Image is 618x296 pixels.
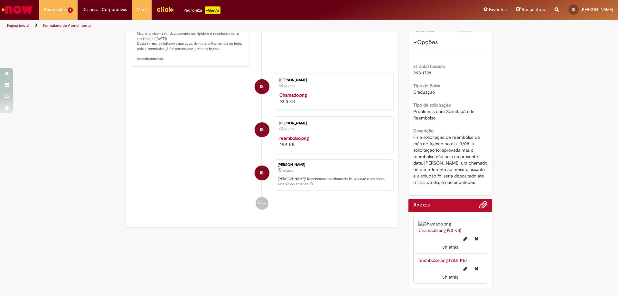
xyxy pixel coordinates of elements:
[418,225,461,231] a: Chamado.png (93 KB)
[413,106,476,118] span: Problemas com Solicitação de Reembolso
[284,81,295,85] time: 29/08/2025 08:49:11
[413,200,430,205] h2: Anexos
[279,132,387,145] div: 28.5 KB
[279,76,387,80] div: [PERSON_NAME]
[260,119,264,135] span: IS
[413,80,440,86] b: Tipo de Bolsa
[137,6,147,13] span: More
[131,157,393,188] li: Igor Bernardino De Jesus E Souza
[413,61,445,67] b: ID do(a) bolsista
[516,7,545,13] a: Rascunhos
[479,198,487,210] button: Adicionar anexos
[205,6,220,14] p: +GenAi
[442,242,458,247] time: 29/08/2025 08:49:11
[413,67,431,73] span: 99811728
[7,23,29,28] a: Página inicial
[255,77,269,91] div: Igor Bernardino De Jesus E Souza
[260,163,264,178] span: IS
[284,125,295,129] span: 8h atrás
[82,6,127,13] span: Despesas Corporativas
[283,166,293,170] time: 29/08/2025 08:49:18
[413,125,434,131] b: Descrição
[489,6,507,13] span: Favoritos
[43,23,91,28] a: Formulário de Atendimento
[278,160,390,164] div: [PERSON_NAME]
[572,7,575,12] span: IS
[413,87,435,92] span: Graduação
[156,5,174,14] img: click_logo_yellow_360x200.png
[418,218,482,224] img: Chamado.png
[44,6,67,13] span: Requisições
[442,242,458,247] span: 8h atrás
[442,278,458,284] span: 8h atrás
[471,231,482,241] button: Excluir Chamado.png
[5,20,407,32] ul: Trilhas de página
[581,7,613,12] span: [PERSON_NAME]
[413,132,489,183] span: Fiz a solicitação de reembolso do mês de Agosto no dia 13/08, a solicitação foi aprovada mas o re...
[413,100,451,105] b: Tipo de solicitação
[442,278,458,284] time: 29/08/2025 08:47:11
[460,231,471,241] button: Editar nome de arquivo Chamado.png
[255,120,269,135] div: Igor Bernardino De Jesus E Souza
[460,267,471,278] button: Editar nome de arquivo reembolso.png
[279,89,387,102] div: 93.0 KB
[284,125,295,129] time: 29/08/2025 08:47:11
[183,6,220,14] div: Padroniza
[279,119,387,123] div: [PERSON_NAME]
[418,254,482,261] img: reembolso.png
[278,174,390,184] p: [PERSON_NAME]! Recebemos seu chamado R13460842 e em breve estaremos atuando.
[522,6,545,13] span: Rascunhos
[283,166,293,170] span: 8h atrás
[418,261,467,267] a: reembolso.png (28.5 KB)
[68,7,73,13] span: 1
[260,76,264,92] span: IS
[255,163,269,178] div: Igor Bernardino De Jesus E Souza
[279,90,307,95] a: Chamado.png
[1,3,34,16] img: ServiceNow
[284,81,295,85] span: 8h atrás
[471,267,482,278] button: Excluir reembolso.png
[279,133,309,138] a: reembolso.png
